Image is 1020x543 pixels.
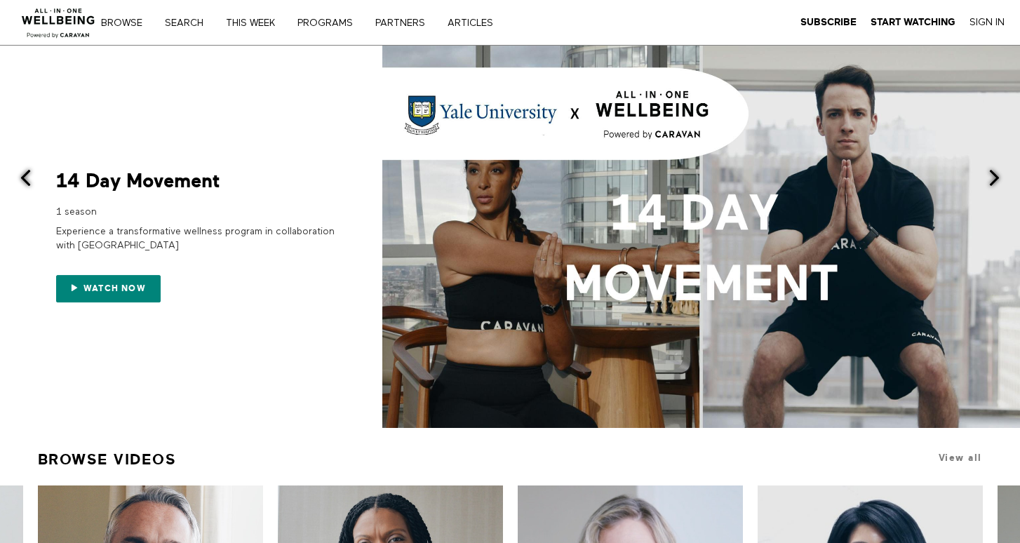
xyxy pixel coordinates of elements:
a: Browse [96,18,157,28]
a: Sign In [969,16,1005,29]
strong: Subscribe [800,17,857,27]
a: Search [160,18,218,28]
strong: Start Watching [871,17,955,27]
a: PARTNERS [370,18,440,28]
a: Browse Videos [38,445,177,474]
a: PROGRAMS [293,18,368,28]
nav: Primary [111,15,522,29]
a: Subscribe [800,16,857,29]
a: View all [939,452,982,463]
a: Start Watching [871,16,955,29]
a: THIS WEEK [221,18,290,28]
a: ARTICLES [443,18,508,28]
